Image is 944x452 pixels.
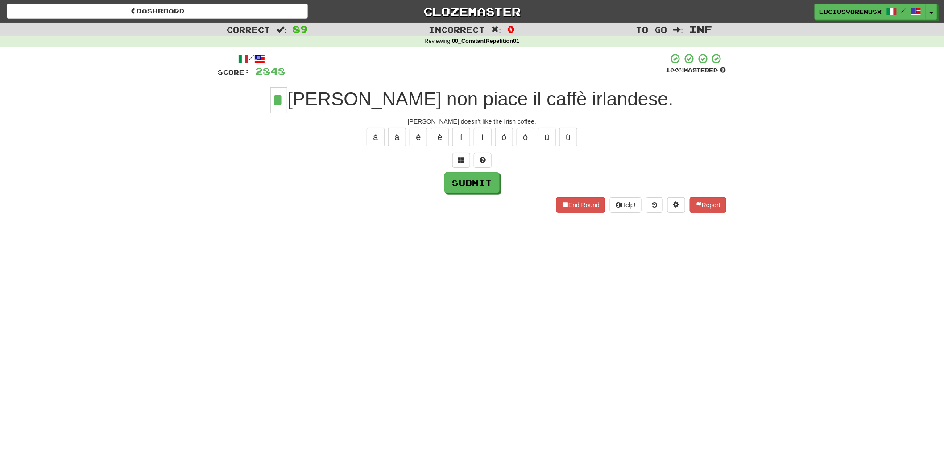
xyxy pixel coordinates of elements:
[431,128,449,146] button: é
[429,25,485,34] span: Incorrect
[646,197,663,213] button: Round history (alt+y)
[495,128,513,146] button: ò
[277,26,287,33] span: :
[507,24,515,34] span: 0
[293,24,308,34] span: 89
[452,153,470,168] button: Switch sentence to multiple choice alt+p
[517,128,534,146] button: ó
[666,67,683,74] span: 100 %
[474,153,492,168] button: Single letter hint - you only get 1 per sentence and score half the points! alt+h
[666,67,726,75] div: Mastered
[538,128,556,146] button: ù
[674,26,683,33] span: :
[321,4,622,19] a: Clozemaster
[255,65,286,76] span: 2848
[7,4,308,19] a: Dashboard
[388,128,406,146] button: á
[492,26,501,33] span: :
[410,128,427,146] button: è
[559,128,577,146] button: ú
[367,128,385,146] button: à
[452,128,470,146] button: ì
[610,197,642,213] button: Help!
[815,4,926,20] a: LuciusVorenusX /
[227,25,271,34] span: Correct
[444,172,500,193] button: Submit
[690,197,726,213] button: Report
[218,117,726,126] div: [PERSON_NAME] doesn't like the Irish coffee.
[287,88,673,109] span: [PERSON_NAME] non piace il caffè irlandese.
[636,25,667,34] span: To go
[218,68,250,76] span: Score:
[820,8,882,16] span: LuciusVorenusX
[218,53,286,64] div: /
[556,197,605,213] button: End Round
[474,128,492,146] button: í
[902,7,906,13] span: /
[452,38,519,44] strong: 00_ConstantRepetition01
[689,24,712,34] span: Inf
